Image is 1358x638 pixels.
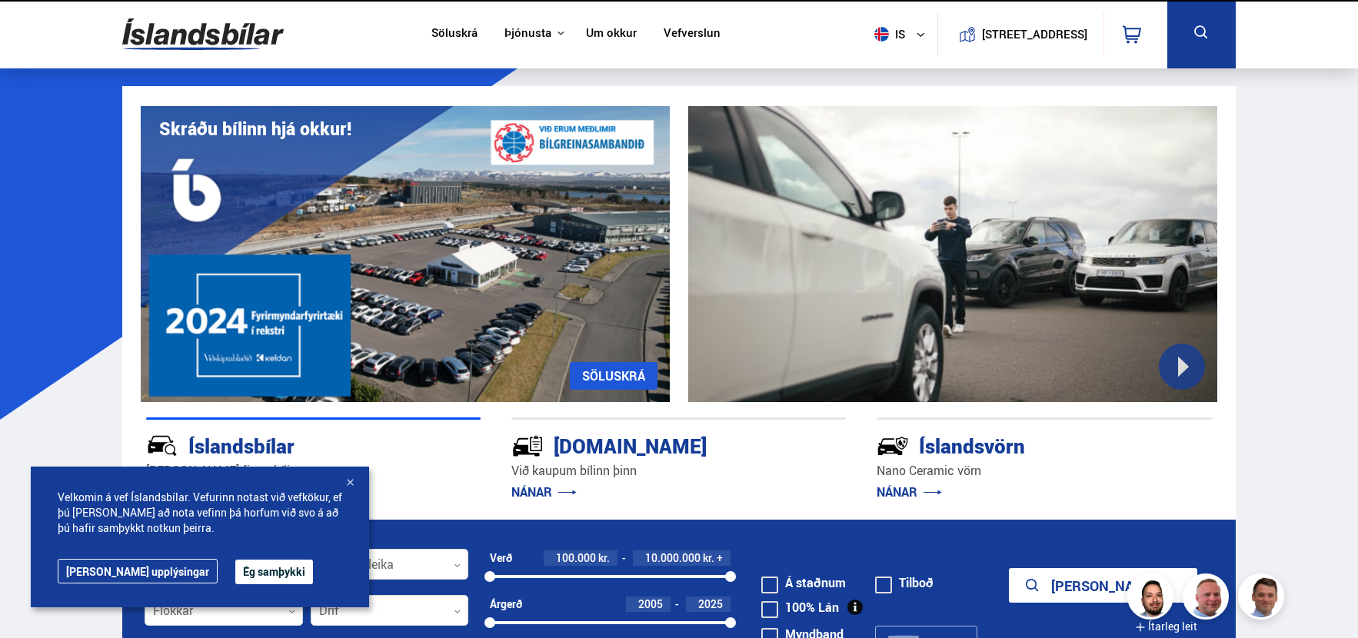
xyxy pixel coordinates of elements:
[504,26,551,41] button: Þjónusta
[1130,576,1176,622] img: nhp88E3Fdnt1Opn2.png
[877,430,909,462] img: -Svtn6bYgwAsiwNX.svg
[1185,576,1231,622] img: siFngHWaQ9KaOqBr.png
[1240,576,1286,622] img: FbJEzSuNWCJXmdc-.webp
[146,462,481,480] p: [PERSON_NAME] finna bílinn
[146,430,178,462] img: JRvxyua_JYH6wB4c.svg
[570,362,657,390] a: SÖLUSKRÁ
[761,577,846,589] label: Á staðnum
[58,559,218,583] a: [PERSON_NAME] upplýsingar
[122,9,284,59] img: G0Ugv5HjCgRt.svg
[875,577,934,589] label: Tilboð
[874,27,889,42] img: svg+xml;base64,PHN2ZyB4bWxucz0iaHR0cDovL3d3dy53My5vcmcvMjAwMC9zdmciIHdpZHRoPSI1MTIiIGhlaWdodD0iNT...
[761,601,839,613] label: 100% Lán
[1009,568,1197,603] button: [PERSON_NAME]
[235,560,313,584] button: Ég samþykki
[598,552,610,564] span: kr.
[664,26,721,42] a: Vefverslun
[490,552,512,564] div: Verð
[947,12,1096,56] a: [STREET_ADDRESS]
[511,431,791,458] div: [DOMAIN_NAME]
[141,106,670,402] img: eKx6w-_Home_640_.png
[586,26,637,42] a: Um okkur
[717,552,723,564] span: +
[638,596,663,611] span: 2005
[511,462,846,480] p: Við kaupum bílinn þinn
[868,27,907,42] span: is
[556,550,596,565] span: 100.000
[490,598,522,610] div: Árgerð
[877,431,1157,458] div: Íslandsvörn
[868,12,937,57] button: is
[58,490,342,536] span: Velkomin á vef Íslandsbílar. Vefurinn notast við vefkökur, ef þú [PERSON_NAME] að nota vefinn þá ...
[645,550,701,565] span: 10.000.000
[511,483,577,500] a: NÁNAR
[987,28,1081,41] button: [STREET_ADDRESS]
[511,430,544,462] img: tr5P-W3DuiFaO7aO.svg
[877,462,1211,480] p: Nano Ceramic vörn
[431,26,478,42] a: Söluskrá
[159,118,351,139] h1: Skráðu bílinn hjá okkur!
[877,483,942,500] a: NÁNAR
[698,596,723,611] span: 2025
[703,552,714,564] span: kr.
[146,431,426,458] div: Íslandsbílar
